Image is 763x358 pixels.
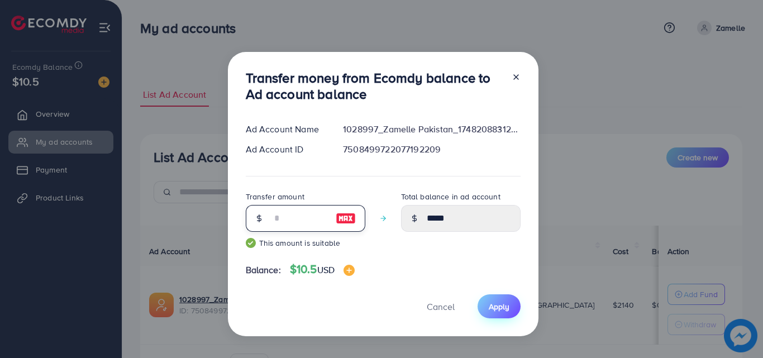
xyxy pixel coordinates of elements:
[334,123,529,136] div: 1028997_Zamelle Pakistan_1748208831279
[413,294,469,318] button: Cancel
[237,123,335,136] div: Ad Account Name
[334,143,529,156] div: 7508499722077192209
[427,300,455,313] span: Cancel
[237,143,335,156] div: Ad Account ID
[246,264,281,276] span: Balance:
[246,70,503,102] h3: Transfer money from Ecomdy balance to Ad account balance
[290,262,355,276] h4: $10.5
[401,191,500,202] label: Total balance in ad account
[344,265,355,276] img: image
[246,237,365,249] small: This amount is suitable
[336,212,356,225] img: image
[478,294,521,318] button: Apply
[317,264,335,276] span: USD
[246,238,256,248] img: guide
[489,301,509,312] span: Apply
[246,191,304,202] label: Transfer amount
